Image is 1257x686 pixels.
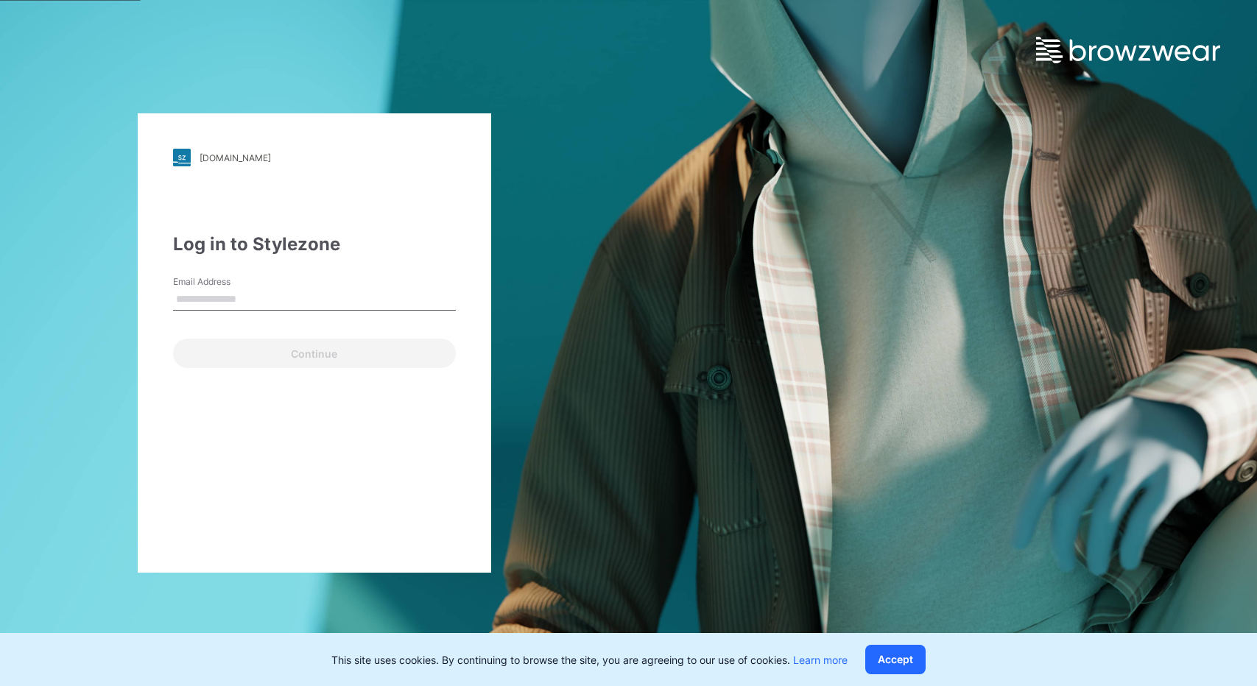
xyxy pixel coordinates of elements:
img: stylezone-logo.562084cfcfab977791bfbf7441f1a819.svg [173,149,191,166]
button: Accept [865,645,926,674]
div: Log in to Stylezone [173,231,456,258]
img: browzwear-logo.e42bd6dac1945053ebaf764b6aa21510.svg [1036,37,1220,63]
a: Learn more [793,654,848,666]
div: [DOMAIN_NAME] [200,152,271,163]
p: This site uses cookies. By continuing to browse the site, you are agreeing to our use of cookies. [331,652,848,668]
label: Email Address [173,275,276,289]
a: [DOMAIN_NAME] [173,149,456,166]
